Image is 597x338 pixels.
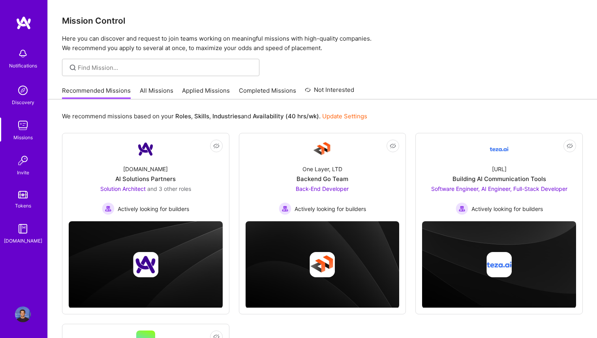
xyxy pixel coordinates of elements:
[492,165,507,173] div: [URL]
[313,140,332,159] img: Company Logo
[390,143,396,149] i: icon EyeClosed
[15,153,31,168] img: Invite
[68,63,77,72] i: icon SearchGrey
[18,191,28,198] img: tokens
[15,202,31,210] div: Tokens
[422,221,576,308] img: cover
[136,140,155,159] img: Company Logo
[486,252,512,277] img: Company logo
[297,175,348,183] div: Backend Go Team
[62,112,367,120] p: We recommend missions based on your , , and .
[490,140,509,159] img: Company Logo
[422,140,576,215] a: Company Logo[URL]Building AI Communication ToolsSoftware Engineer, AI Engineer, Full-Stack Develo...
[13,306,33,322] a: User Avatar
[295,205,366,213] span: Actively looking for builders
[239,86,296,99] a: Completed Missions
[102,202,115,215] img: Actively looking for builders
[62,16,583,26] h3: Mission Control
[322,112,367,120] a: Update Settings
[246,221,400,308] img: cover
[147,185,191,192] span: and 3 other roles
[567,143,573,149] i: icon EyeClosed
[15,118,31,133] img: teamwork
[62,34,583,53] p: Here you can discover and request to join teams working on meaningful missions with high-quality ...
[15,221,31,237] img: guide book
[140,86,173,99] a: All Missions
[133,252,158,277] img: Company logo
[15,82,31,98] img: discovery
[212,112,241,120] b: Industries
[15,306,31,322] img: User Avatar
[16,16,32,30] img: logo
[17,168,29,177] div: Invite
[471,205,543,213] span: Actively looking for builders
[12,98,34,106] div: Discovery
[100,185,146,192] span: Solution Architect
[456,202,468,215] img: Actively looking for builders
[452,175,546,183] div: Building AI Communication Tools
[78,63,253,72] input: Find Mission...
[310,252,335,277] img: Company logo
[279,202,291,215] img: Actively looking for builders
[302,165,342,173] div: One Layer, LTD
[246,140,400,215] a: Company LogoOne Layer, LTDBackend Go TeamBack-End Developer Actively looking for buildersActively...
[62,86,131,99] a: Recommended Missions
[194,112,209,120] b: Skills
[13,133,33,142] div: Missions
[69,140,223,215] a: Company Logo[DOMAIN_NAME]AI Solutions PartnersSolution Architect and 3 other rolesActively lookin...
[115,175,176,183] div: AI Solutions Partners
[305,85,354,99] a: Not Interested
[15,46,31,62] img: bell
[431,185,567,192] span: Software Engineer, AI Engineer, Full-Stack Developer
[213,143,220,149] i: icon EyeClosed
[253,112,319,120] b: Availability (40 hrs/wk)
[118,205,189,213] span: Actively looking for builders
[123,165,168,173] div: [DOMAIN_NAME]
[69,221,223,308] img: cover
[296,185,349,192] span: Back-End Developer
[4,237,42,245] div: [DOMAIN_NAME]
[175,112,191,120] b: Roles
[9,62,37,70] div: Notifications
[182,86,230,99] a: Applied Missions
